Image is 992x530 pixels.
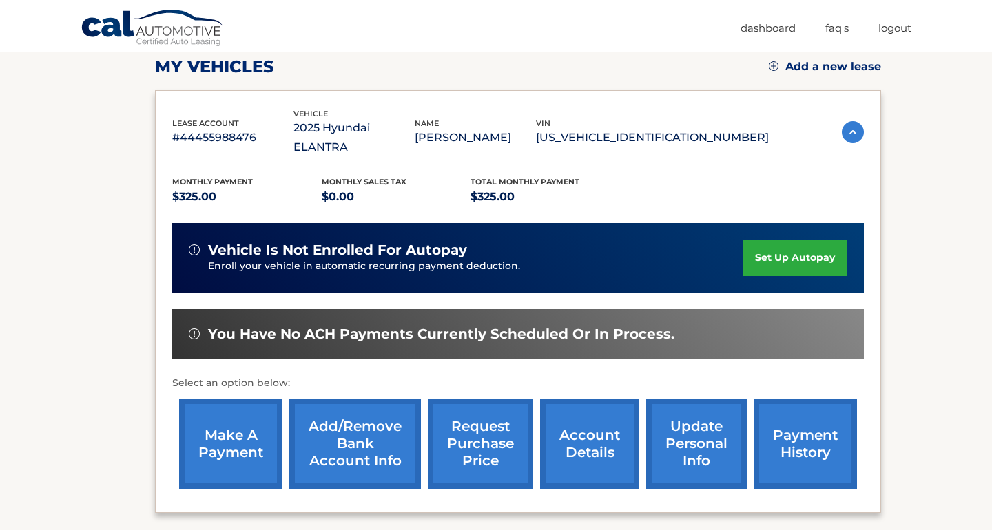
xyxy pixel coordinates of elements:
[743,240,847,276] a: set up autopay
[155,56,274,77] h2: my vehicles
[172,118,239,128] span: lease account
[289,399,421,489] a: Add/Remove bank account info
[769,61,778,71] img: add.svg
[293,118,415,157] p: 2025 Hyundai ELANTRA
[189,328,200,339] img: alert-white.svg
[208,259,743,274] p: Enroll your vehicle in automatic recurring payment deduction.
[172,375,864,392] p: Select an option below:
[540,399,639,489] a: account details
[471,177,579,187] span: Total Monthly Payment
[172,187,322,206] p: $325.00
[536,118,550,128] span: vin
[81,9,225,49] a: Cal Automotive
[825,17,849,39] a: FAQ's
[754,399,857,489] a: payment history
[208,242,467,259] span: vehicle is not enrolled for autopay
[322,187,471,206] p: $0.00
[189,244,200,255] img: alert-white.svg
[536,128,769,147] p: [US_VEHICLE_IDENTIFICATION_NUMBER]
[842,121,864,143] img: accordion-active.svg
[741,17,796,39] a: Dashboard
[415,118,439,128] span: name
[172,128,293,147] p: #44455988476
[471,187,620,206] p: $325.00
[769,60,881,74] a: Add a new lease
[179,399,282,489] a: make a payment
[208,326,674,343] span: You have no ACH payments currently scheduled or in process.
[646,399,747,489] a: update personal info
[322,177,406,187] span: Monthly sales Tax
[878,17,911,39] a: Logout
[172,177,253,187] span: Monthly Payment
[293,109,328,118] span: vehicle
[415,128,536,147] p: [PERSON_NAME]
[428,399,533,489] a: request purchase price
